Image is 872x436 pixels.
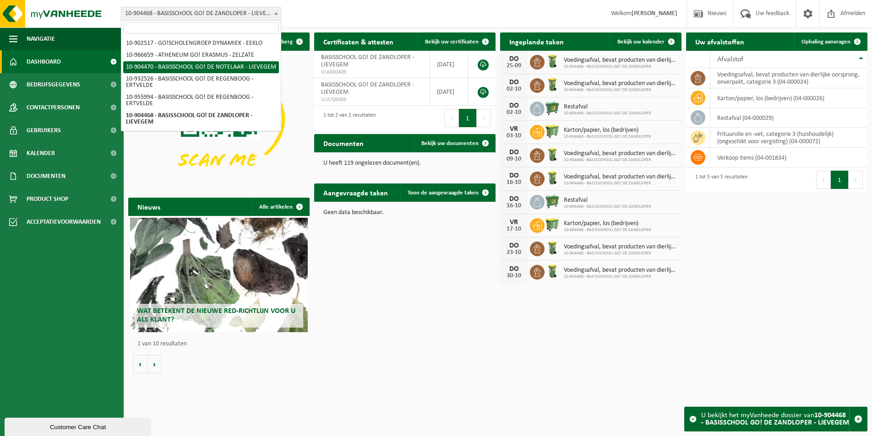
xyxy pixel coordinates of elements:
img: WB-0660-HPE-GN-51 [545,217,560,232]
span: Wat betekent de nieuwe RED-richtlijn voor u als klant? [137,307,295,323]
span: Kalender [27,142,55,165]
span: Product Shop [27,188,68,210]
h2: Nieuws [128,198,169,215]
img: WB-0140-HPE-GN-51 [545,240,560,256]
div: 02-10 [505,109,523,116]
span: Bekijk uw certificaten [425,39,479,45]
img: WB-0140-HPE-GN-51 [545,147,560,162]
a: Bekijk uw kalender [610,32,681,51]
img: WB-0660-HPE-GN-04 [545,100,560,116]
div: 23-10 [505,249,523,256]
div: 1 tot 5 van 5 resultaten [691,170,747,190]
span: 10-904468 - BASISSCHOOL GO! DE ZANDLOPER [564,64,677,70]
button: 1 [459,109,477,127]
td: [DATE] [430,51,469,78]
span: VLA706966 [321,96,423,103]
img: WB-0140-HPE-GN-51 [545,54,560,69]
div: DO [505,195,523,203]
td: [DATE] [430,78,469,106]
button: Vorige [133,355,147,373]
span: 10-904468 - BASISSCHOOL GO! DE ZANDLOPER [564,157,677,163]
div: VR [505,219,523,226]
p: Geen data beschikbaar. [323,210,486,216]
div: 16-10 [505,179,523,186]
span: Voedingsafval, bevat producten van dierlijke oorsprong, onverpakt, categorie 3 [564,80,677,87]
span: Documenten [27,165,65,188]
a: Bekijk uw certificaten [418,32,495,51]
span: Verberg [272,39,293,45]
span: 10-904468 - BASISSCHOOL GO! DE ZANDLOPER [564,111,651,116]
span: 10-904468 - BASISSCHOOL GO! DE ZANDLOPER - LIEVEGEM [121,7,281,20]
span: Voedingsafval, bevat producten van dierlijke oorsprong, onverpakt, categorie 3 [564,267,677,274]
div: DO [505,149,523,156]
div: DO [505,79,523,86]
a: Toon de aangevraagde taken [400,183,495,202]
span: Ophaling aanvragen [801,39,850,45]
span: 10-904468 - BASISSCHOOL GO! DE ZANDLOPER [564,87,677,93]
div: DO [505,265,523,273]
span: VLA900409 [321,69,423,76]
span: Dashboard [27,50,61,73]
div: 30-10 [505,273,523,279]
button: Next [849,171,863,189]
span: Voedingsafval, bevat producten van dierlijke oorsprong, onverpakt, categorie 3 [564,57,677,64]
div: 16-10 [505,203,523,209]
li: 10-959252 - GO! ATHENEUM EN LEEFSCHOOL DE TANDEM - EEKLO [123,128,279,146]
li: 10-932526 - BASISSCHOOL GO! DE REGENBOOG - ERTVELDE [123,73,279,92]
td: karton/papier, los (bedrijven) (04-000026) [710,88,867,108]
td: restafval (04-000029) [710,108,867,128]
td: verkoop items (04-001834) [710,148,867,167]
span: 10-904468 - BASISSCHOOL GO! DE ZANDLOPER [564,251,677,256]
strong: [PERSON_NAME] [632,10,677,17]
span: Voedingsafval, bevat producten van dierlijke oorsprong, onverpakt, categorie 3 [564,150,677,157]
button: 1 [831,171,849,189]
div: 03-10 [505,133,523,139]
li: 10-966659 - ATHENEUM GO! ERASMUS - ZELZATE [123,49,279,61]
span: BASISSCHOOL GO! DE ZANDLOPER - LIEVEGEM [321,81,414,96]
img: WB-0140-HPE-GN-51 [545,77,560,92]
img: WB-0660-HPE-GN-51 [545,124,560,139]
span: Gebruikers [27,119,61,142]
span: Restafval [564,103,651,111]
li: 10-904468 - BASISSCHOOL GO! DE ZANDLOPER - LIEVEGEM [123,110,279,128]
span: Toon de aangevraagde taken [408,190,479,196]
h2: Ingeplande taken [500,32,573,50]
div: DO [505,102,523,109]
strong: 10-904468 - BASISSCHOOL GO! DE ZANDLOPER - LIEVEGEM [701,412,849,426]
span: Bekijk uw documenten [421,140,479,146]
span: Bedrijfsgegevens [27,73,80,96]
img: WB-0140-HPE-GN-51 [545,264,560,279]
span: Navigatie [27,27,55,50]
h2: Documenten [314,134,373,152]
div: U bekijkt het myVanheede dossier van [701,407,849,431]
div: 17-10 [505,226,523,232]
li: 10-904470 - BASISSCHOOL GO! DE NOTELAAR - LIEVEGEM [123,61,279,73]
span: BASISSCHOOL GO! DE ZANDLOPER - LIEVEGEM [321,54,414,68]
span: 10-904468 - BASISSCHOOL GO! DE ZANDLOPER [564,274,677,280]
span: Voedingsafval, bevat producten van dierlijke oorsprong, onverpakt, categorie 3 [564,173,677,181]
a: Ophaling aanvragen [794,32,867,51]
span: Acceptatievoorwaarden [27,210,101,233]
img: WB-0660-HPE-GN-04 [545,194,560,209]
h2: Certificaten & attesten [314,32,403,50]
a: Wat betekent de nieuwe RED-richtlijn voor u als klant? [130,218,308,332]
button: Previous [444,109,459,127]
li: 10-902517 - GO!SCHOLENGROEP DYNAMIEK - EEKLO [123,38,279,49]
span: Karton/papier, los (bedrijven) [564,220,651,227]
span: Afvalstof [717,56,743,63]
span: Restafval [564,197,651,204]
span: Voedingsafval, bevat producten van dierlijke oorsprong, onverpakt, categorie 3 [564,243,677,251]
span: Karton/papier, los (bedrijven) [564,127,651,134]
td: frituurolie en -vet, categorie 3 (huishoudelijk) (ongeschikt voor vergisting) (04-000072) [710,128,867,148]
div: 1 tot 2 van 2 resultaten [319,108,376,128]
div: DO [505,242,523,249]
span: 10-904468 - BASISSCHOOL GO! DE ZANDLOPER - LIEVEGEM [121,7,281,21]
h2: Uw afvalstoffen [686,32,753,50]
button: Verberg [265,32,309,51]
span: 10-904468 - BASISSCHOOL GO! DE ZANDLOPER [564,204,651,210]
button: Next [477,109,491,127]
div: DO [505,172,523,179]
span: 10-904468 - BASISSCHOOL GO! DE ZANDLOPER [564,181,677,186]
p: U heeft 119 ongelezen document(en). [323,160,486,167]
